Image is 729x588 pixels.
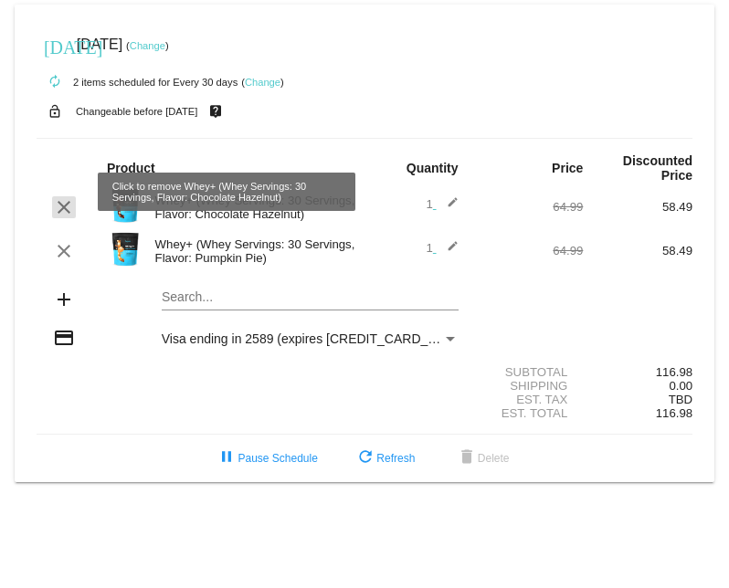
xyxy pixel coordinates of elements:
[53,289,75,310] mat-icon: add
[456,447,478,469] mat-icon: delete
[474,379,584,393] div: Shipping
[76,106,198,117] small: Changeable before [DATE]
[130,40,165,51] a: Change
[623,153,692,183] strong: Discounted Price
[241,77,284,88] small: ( )
[146,194,364,221] div: Whey+ (Whey Servings: 30 Servings, Flavor: Chocolate Hazelnut)
[340,442,429,475] button: Refresh
[37,77,238,88] small: 2 items scheduled for Every 30 days
[474,406,584,420] div: Est. Total
[205,100,227,123] mat-icon: live_help
[201,442,332,475] button: Pause Schedule
[44,100,66,123] mat-icon: lock_open
[107,231,143,268] img: Image-1-Carousel-Whey-2lb-Pumpkin-Pie-no-badge.png
[53,240,75,262] mat-icon: clear
[474,200,584,214] div: 64.99
[437,240,459,262] mat-icon: edit
[669,393,692,406] span: TBD
[456,452,510,465] span: Delete
[354,447,376,469] mat-icon: refresh
[44,35,66,57] mat-icon: [DATE]
[437,196,459,218] mat-icon: edit
[245,77,280,88] a: Change
[53,327,75,349] mat-icon: credit_card
[656,406,692,420] span: 116.98
[146,237,364,265] div: Whey+ (Whey Servings: 30 Servings, Flavor: Pumpkin Pie)
[216,447,238,469] mat-icon: pause
[162,331,468,346] span: Visa ending in 2589 (expires [CREDIT_CARD_DATA])
[107,187,143,224] img: Image-1-Carousel-Whey-2lb-Chockolate-Hazelnut-no-badge.png
[427,197,459,211] span: 1
[474,393,584,406] div: Est. Tax
[216,452,317,465] span: Pause Schedule
[583,244,692,257] div: 58.49
[474,244,584,257] div: 64.99
[474,365,584,379] div: Subtotal
[427,241,459,255] span: 1
[552,161,583,175] strong: Price
[669,379,692,393] span: 0.00
[107,161,155,175] strong: Product
[53,196,75,218] mat-icon: clear
[126,40,169,51] small: ( )
[44,71,66,93] mat-icon: autorenew
[441,442,524,475] button: Delete
[583,365,692,379] div: 116.98
[407,161,459,175] strong: Quantity
[354,452,415,465] span: Refresh
[162,290,459,305] input: Search...
[162,331,459,346] mat-select: Payment Method
[583,200,692,214] div: 58.49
